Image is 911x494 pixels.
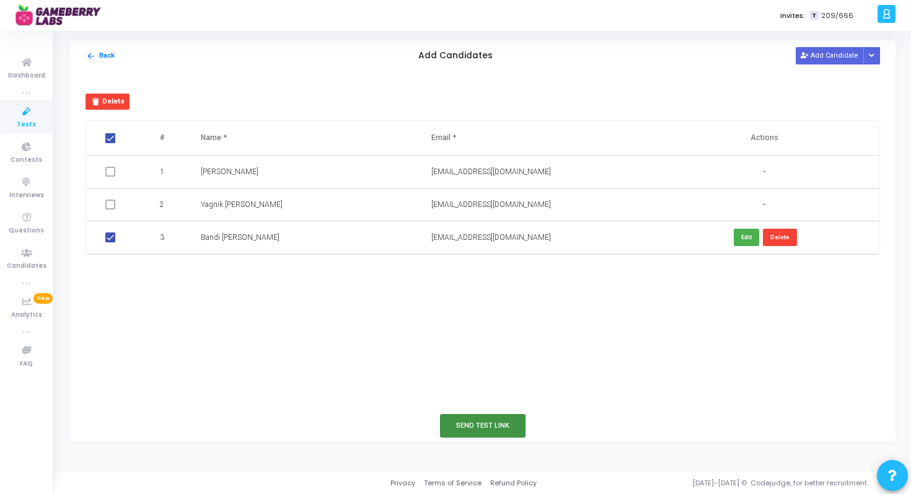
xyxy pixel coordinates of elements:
[424,478,482,488] a: Terms of Service
[86,50,115,62] button: Back
[763,229,797,245] button: Delete
[763,167,765,177] span: -
[86,51,95,61] mat-icon: arrow_back
[11,155,42,165] span: Contests
[160,232,164,243] span: 3
[160,199,164,210] span: 2
[419,121,649,156] th: Email *
[810,11,818,20] span: T
[780,11,805,21] label: Invites:
[431,233,551,242] span: [EMAIL_ADDRESS][DOMAIN_NAME]
[537,478,896,488] div: [DATE]-[DATE] © Codejudge, for better recruitment.
[390,478,415,488] a: Privacy
[763,200,765,210] span: -
[418,51,493,61] h5: Add Candidates
[201,233,279,242] span: Bandi [PERSON_NAME]
[796,47,864,64] button: Add Candidate
[33,293,53,304] span: New
[201,167,258,176] span: [PERSON_NAME]
[431,200,551,209] span: [EMAIL_ADDRESS][DOMAIN_NAME]
[8,71,45,81] span: Dashboard
[11,310,42,320] span: Analytics
[160,166,164,177] span: 1
[20,359,33,369] span: FAQ
[649,121,879,156] th: Actions
[15,3,108,28] img: logo
[7,261,46,271] span: Candidates
[490,478,537,488] a: Refund Policy
[86,94,130,110] button: Delete
[9,226,44,236] span: Questions
[734,229,759,245] button: Edit
[440,414,526,437] button: Send Test Link
[188,121,419,156] th: Name *
[17,120,36,130] span: Tests
[138,121,189,156] th: #
[863,47,881,64] div: Button group with nested dropdown
[201,200,283,209] span: Yagnik [PERSON_NAME]
[431,167,551,176] span: [EMAIL_ADDRESS][DOMAIN_NAME]
[9,190,44,201] span: Interviews
[821,11,853,21] span: 209/666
